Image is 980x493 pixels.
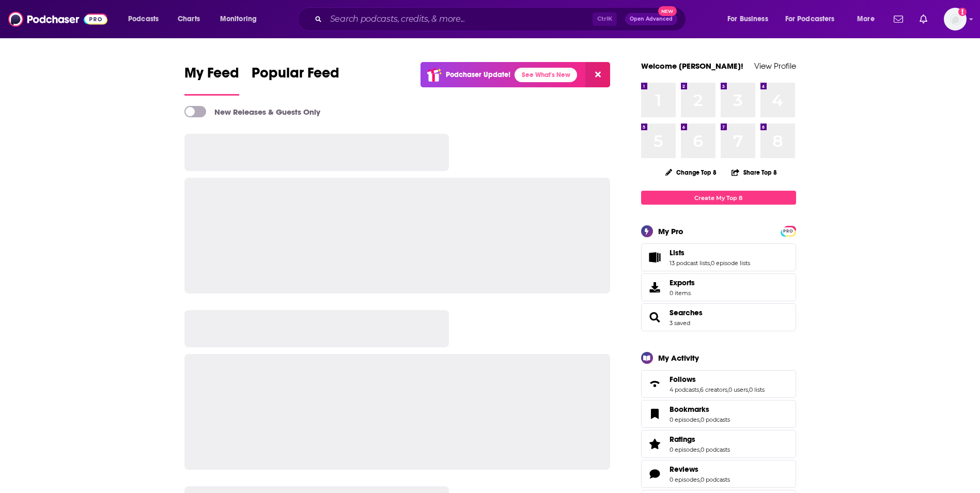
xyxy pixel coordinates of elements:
[645,280,665,295] span: Exports
[252,64,339,88] span: Popular Feed
[184,64,239,96] a: My Feed
[670,446,699,453] a: 0 episodes
[515,68,577,82] a: See What's New
[641,400,796,428] span: Bookmarks
[645,310,665,325] a: Searches
[593,12,617,26] span: Ctrl K
[728,386,748,393] a: 0 users
[850,11,888,27] button: open menu
[128,12,159,26] span: Podcasts
[670,375,696,384] span: Follows
[630,17,673,22] span: Open Advanced
[641,191,796,205] a: Create My Top 8
[670,416,699,423] a: 0 episodes
[701,446,730,453] a: 0 podcasts
[641,303,796,331] span: Searches
[699,386,700,393] span: ,
[670,278,695,287] span: Exports
[446,70,510,79] p: Podchaser Update!
[184,64,239,88] span: My Feed
[782,227,795,235] a: PRO
[645,407,665,421] a: Bookmarks
[670,259,710,267] a: 13 podcast lists
[915,10,931,28] a: Show notifications dropdown
[731,162,777,182] button: Share Top 8
[645,377,665,391] a: Follows
[670,476,699,483] a: 0 episodes
[645,250,665,265] a: Lists
[779,11,850,27] button: open menu
[720,11,781,27] button: open menu
[670,308,703,317] a: Searches
[727,12,768,26] span: For Business
[699,416,701,423] span: ,
[625,13,677,25] button: Open AdvancedNew
[699,476,701,483] span: ,
[641,61,743,71] a: Welcome [PERSON_NAME]!
[754,61,796,71] a: View Profile
[220,12,257,26] span: Monitoring
[944,8,967,30] img: User Profile
[670,248,750,257] a: Lists
[171,11,206,27] a: Charts
[307,7,696,31] div: Search podcasts, credits, & more...
[711,259,750,267] a: 0 episode lists
[670,465,730,474] a: Reviews
[749,386,765,393] a: 0 lists
[670,435,730,444] a: Ratings
[670,465,698,474] span: Reviews
[670,405,730,414] a: Bookmarks
[658,353,699,363] div: My Activity
[944,8,967,30] button: Show profile menu
[890,10,907,28] a: Show notifications dropdown
[641,273,796,301] a: Exports
[658,226,683,236] div: My Pro
[670,405,709,414] span: Bookmarks
[645,437,665,451] a: Ratings
[641,430,796,458] span: Ratings
[641,243,796,271] span: Lists
[727,386,728,393] span: ,
[701,476,730,483] a: 0 podcasts
[857,12,875,26] span: More
[670,289,695,297] span: 0 items
[670,248,685,257] span: Lists
[658,6,677,16] span: New
[645,467,665,481] a: Reviews
[641,460,796,488] span: Reviews
[700,386,727,393] a: 6 creators
[178,12,200,26] span: Charts
[699,446,701,453] span: ,
[184,106,320,117] a: New Releases & Guests Only
[670,386,699,393] a: 4 podcasts
[670,375,765,384] a: Follows
[659,166,723,179] button: Change Top 8
[121,11,172,27] button: open menu
[944,8,967,30] span: Logged in as smacnaughton
[670,435,695,444] span: Ratings
[710,259,711,267] span: ,
[8,9,107,29] img: Podchaser - Follow, Share and Rate Podcasts
[785,12,835,26] span: For Podcasters
[213,11,270,27] button: open menu
[748,386,749,393] span: ,
[641,370,796,398] span: Follows
[958,8,967,16] svg: Add a profile image
[326,11,593,27] input: Search podcasts, credits, & more...
[252,64,339,96] a: Popular Feed
[701,416,730,423] a: 0 podcasts
[670,319,690,327] a: 3 saved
